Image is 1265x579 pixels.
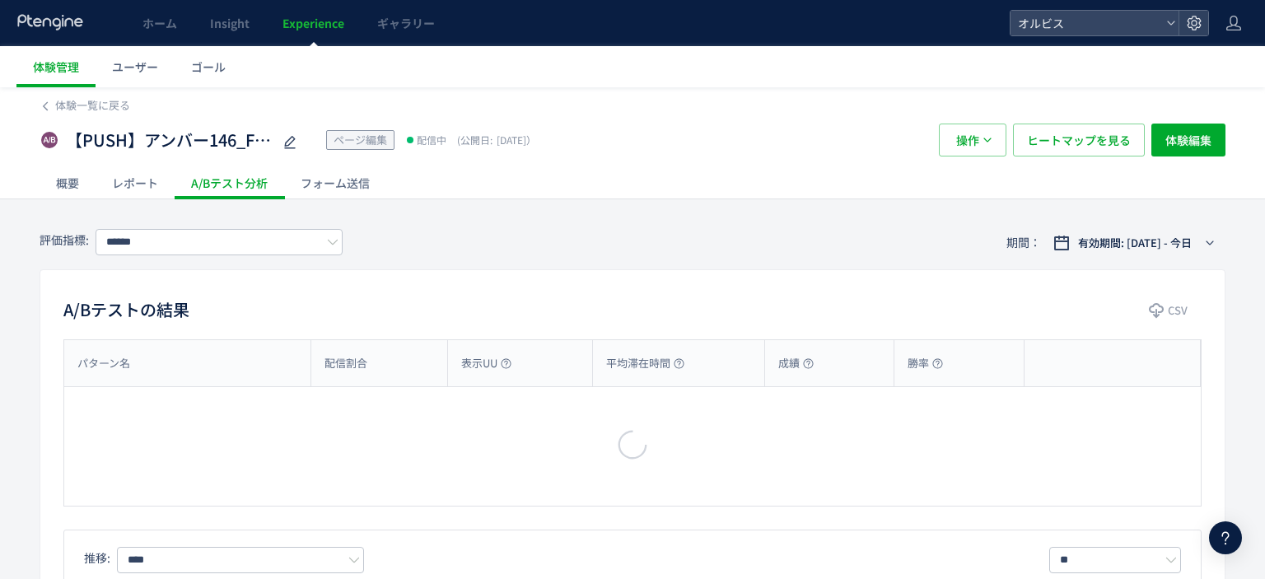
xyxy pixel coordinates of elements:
[778,356,814,371] span: 成績
[40,231,89,248] span: 評価指標:
[1078,235,1192,251] span: 有効期間: [DATE] - 今日
[84,549,110,566] span: 推移:
[191,58,226,75] span: ゴール
[40,166,96,199] div: 概要
[77,356,130,371] span: パターン名
[210,15,250,31] span: Insight
[908,356,943,371] span: 勝率
[377,15,435,31] span: ギャラリー
[1027,124,1131,156] span: ヒートマップを見る
[96,166,175,199] div: レポート
[142,15,177,31] span: ホーム
[55,97,130,113] span: 体験一覧に戻る
[1013,11,1160,35] span: オルビス
[1043,230,1225,256] button: 有効期間: [DATE] - 今日
[417,132,446,148] span: 配信中
[175,166,284,199] div: A/Bテスト分析
[63,297,189,323] h2: A/Bテストの結果
[112,58,158,75] span: ユーザー
[1168,297,1188,324] span: CSV
[334,132,387,147] span: ページ編集
[1013,124,1145,156] button: ヒートマップを見る
[461,356,511,371] span: 表示UU
[284,166,386,199] div: フォーム送信
[606,356,684,371] span: 平均滞在時間
[1165,124,1211,156] span: 体験編集
[282,15,344,31] span: Experience
[457,133,492,147] span: (公開日:
[1151,124,1225,156] button: 体験編集
[1137,297,1202,324] button: CSV
[939,124,1006,156] button: 操作
[324,356,367,371] span: 配信割合
[1006,229,1041,256] span: 期間：
[33,58,79,75] span: 体験管理
[453,133,536,147] span: [DATE]）
[956,124,979,156] span: 操作
[66,128,272,152] span: 【PUSH】アンバー146_FV変更_第二弾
